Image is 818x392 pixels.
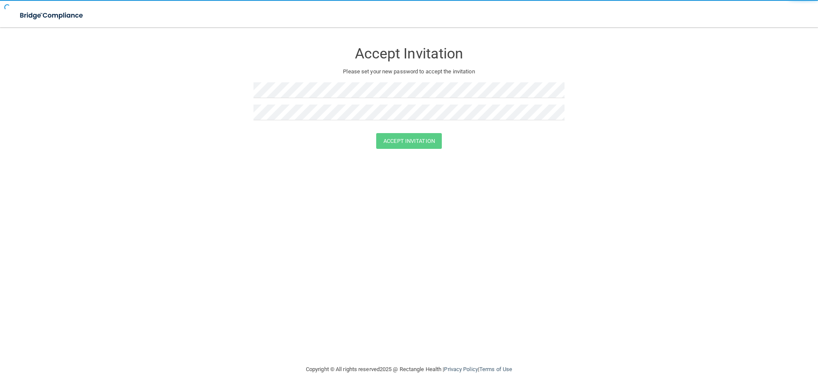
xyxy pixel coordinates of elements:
p: Please set your new password to accept the invitation [260,67,558,77]
h3: Accept Invitation [253,46,565,61]
a: Terms of Use [479,366,512,372]
img: bridge_compliance_login_screen.278c3ca4.svg [13,7,91,24]
div: Copyright © All rights reserved 2025 @ Rectangle Health | | [253,356,565,383]
a: Privacy Policy [444,366,478,372]
button: Accept Invitation [376,133,442,149]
